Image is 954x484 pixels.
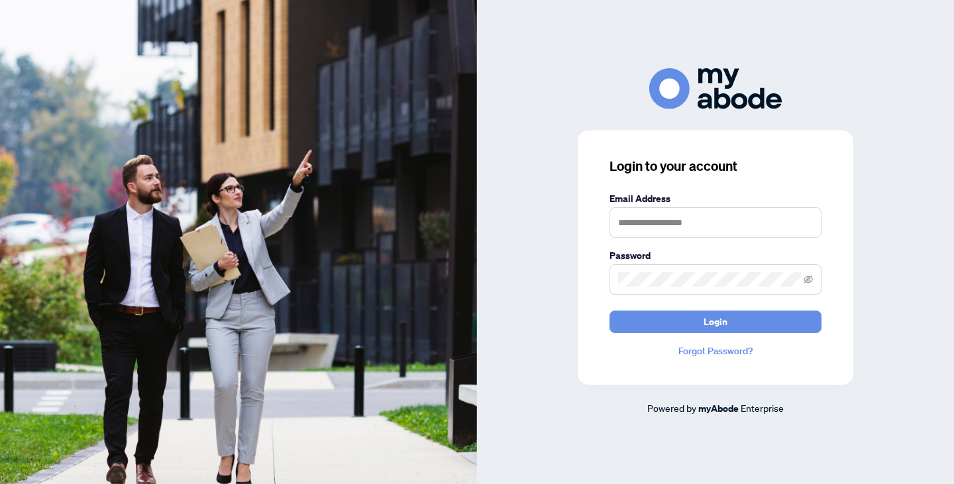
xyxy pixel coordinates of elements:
button: Login [609,311,821,333]
label: Password [609,248,821,263]
span: Login [704,311,727,332]
h3: Login to your account [609,157,821,175]
span: Powered by [647,402,696,414]
label: Email Address [609,191,821,206]
a: myAbode [698,401,739,416]
img: ma-logo [649,68,782,109]
span: eye-invisible [804,275,813,284]
span: Enterprise [741,402,784,414]
a: Forgot Password? [609,344,821,358]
